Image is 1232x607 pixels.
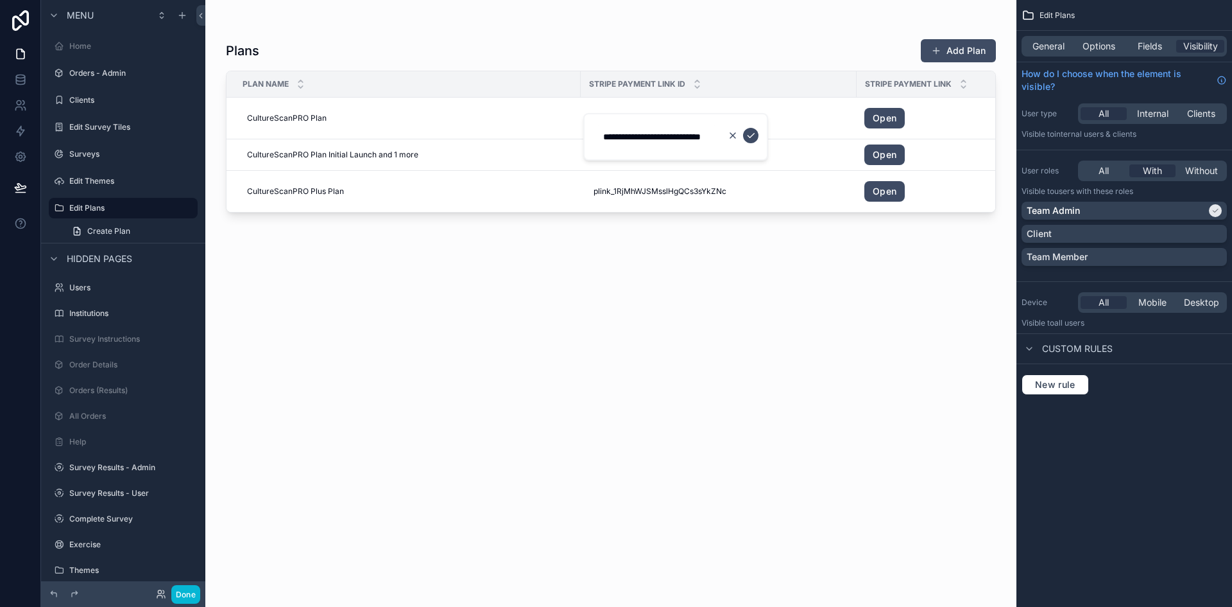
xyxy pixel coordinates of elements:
a: How do I choose when the element is visible? [1022,67,1227,93]
label: Exercise [69,540,195,550]
label: Complete Survey [69,514,195,524]
span: Create Plan [87,226,130,236]
a: Complete Survey [49,509,198,529]
span: all users [1054,318,1084,328]
span: All [1099,164,1109,177]
label: User type [1022,109,1073,119]
label: User roles [1022,166,1073,176]
p: Team Member [1027,251,1088,263]
span: Internal [1137,107,1168,120]
a: Themes [49,560,198,581]
a: All Orders [49,406,198,427]
a: CultureScanPRO Plan Initial Launch and 1 more [242,145,573,165]
span: All [1099,296,1109,309]
p: Visible to [1022,186,1227,197]
span: Desktop [1184,296,1219,309]
a: Help [49,432,198,452]
span: CultureScanPRO Plan [247,113,327,123]
span: CultureScanPRO Plus Plan [247,186,344,197]
span: Menu [67,9,94,22]
span: All [1099,107,1109,120]
label: Home [69,41,195,51]
a: Orders - Admin [49,63,198,84]
a: Survey Results - Admin [49,457,198,478]
span: With [1143,164,1162,177]
span: Clients [1187,107,1215,120]
p: Visible to [1022,129,1227,139]
a: Edit Themes [49,171,198,191]
a: plink_1RjMhWJSMsslHgQCs3sYkZNc [588,181,849,202]
label: Order Details [69,360,195,370]
a: Surveys [49,144,198,164]
span: Options [1082,40,1115,53]
span: Internal users & clients [1054,129,1136,139]
span: plink_1RjMhWJSMsslHgQCs3sYkZNc [594,186,726,197]
label: Survey Results - Admin [69,462,195,473]
label: Survey Results - User [69,488,195,498]
span: New rule [1030,379,1081,391]
a: plink_1RxVnXJSMsslHgQC4QUUjoLI [588,108,849,128]
span: Mobile [1138,296,1167,309]
a: Users [49,277,198,298]
label: All Orders [69,411,195,421]
span: Hidden pages [67,252,132,265]
span: How do I choose when the element is visible? [1022,67,1211,93]
span: Edit Plans [1039,10,1075,21]
a: Open [864,145,1016,165]
button: Done [171,585,200,604]
a: CultureScanPRO Plus Plan [242,181,573,202]
label: Device [1022,297,1073,308]
span: Fields [1138,40,1162,53]
a: Survey Instructions [49,329,198,349]
label: Users [69,283,195,293]
label: Clients [69,95,195,105]
a: Create Plan [64,221,198,242]
span: Custom rules [1042,342,1113,355]
a: Survey Results - User [49,483,198,504]
a: Exercise [49,534,198,555]
a: Open [864,108,905,128]
span: General [1032,40,1065,53]
label: Orders - Admin [69,68,195,78]
a: Orders (Results) [49,380,198,401]
a: Open [864,108,1016,128]
label: Themes [69,565,195,576]
a: Edit Plans [49,198,198,218]
label: Help [69,437,195,447]
a: Open [864,145,905,165]
button: Add Plan [921,39,996,62]
label: Edit Plans [69,203,190,213]
label: Surveys [69,149,195,159]
a: Open [864,181,1016,202]
span: CultureScanPRO Plan Initial Launch and 1 more [247,150,418,160]
button: New rule [1022,374,1089,395]
label: Institutions [69,308,195,319]
a: Order Details [49,355,198,375]
a: Institutions [49,303,198,324]
span: Stripe Payment Link [865,79,952,89]
h1: Plans [226,42,259,60]
a: Open [864,181,905,202]
span: Plan Name [243,79,289,89]
label: Edit Survey Tiles [69,122,195,132]
a: CultureScanPRO Plan [242,108,573,128]
a: Edit Survey Tiles [49,117,198,137]
span: Without [1185,164,1218,177]
label: Survey Instructions [69,334,195,344]
p: Client [1027,227,1052,240]
span: Stripe Payment Link ID [589,79,685,89]
label: Edit Themes [69,176,195,186]
a: Home [49,36,198,57]
span: Users with these roles [1054,186,1133,196]
label: Orders (Results) [69,385,195,396]
span: Visibility [1183,40,1218,53]
a: Clients [49,90,198,110]
p: Team Admin [1027,204,1080,217]
p: Visible to [1022,318,1227,328]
